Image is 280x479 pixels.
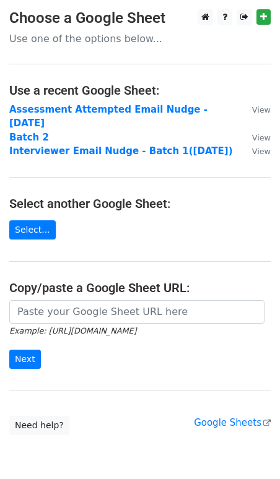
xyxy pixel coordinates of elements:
p: Use one of the options below... [9,32,271,45]
a: View [240,104,271,115]
h4: Select another Google Sheet: [9,196,271,211]
small: View [252,147,271,156]
a: Assessment Attempted Email Nudge - [DATE] [9,104,208,129]
small: Example: [URL][DOMAIN_NAME] [9,326,136,335]
a: Google Sheets [194,417,271,428]
iframe: Chat Widget [218,420,280,479]
input: Paste your Google Sheet URL here [9,300,265,324]
h3: Choose a Google Sheet [9,9,271,27]
a: Need help? [9,416,69,435]
h4: Use a recent Google Sheet: [9,83,271,98]
small: View [252,105,271,114]
a: View [240,132,271,143]
h4: Copy/paste a Google Sheet URL: [9,280,271,295]
a: View [240,145,271,157]
a: Select... [9,220,56,239]
a: Batch 2 [9,132,49,143]
small: View [252,133,271,142]
input: Next [9,350,41,369]
a: Interviewer Email Nudge - Batch 1([DATE]) [9,145,233,157]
